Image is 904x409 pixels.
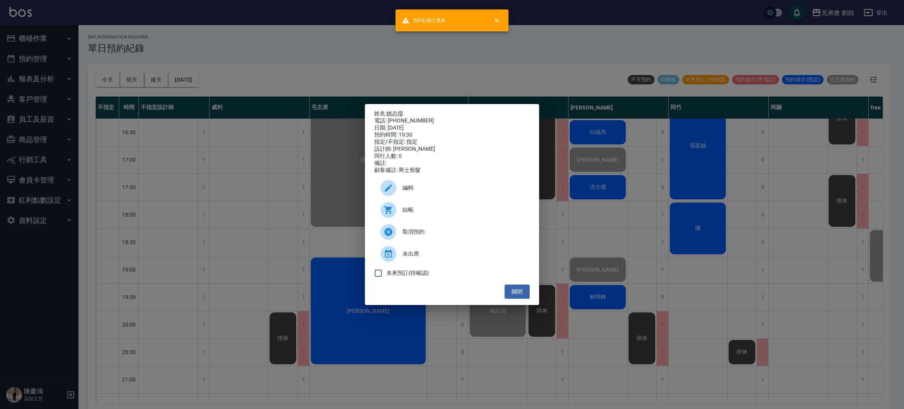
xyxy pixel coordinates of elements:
[374,177,530,199] div: 編輯
[374,221,530,243] div: 取消預約
[386,269,429,277] span: 未來預訂(待確認)
[374,160,530,167] div: 備註:
[374,243,530,265] div: 未出席
[505,285,530,299] button: 關閉
[402,16,446,24] span: 預約紀錄已更新
[403,228,523,236] span: 取消預約
[488,12,505,29] button: close
[374,146,530,153] div: 設計師: [PERSON_NAME]
[374,131,530,139] div: 預約時間: 19:30
[403,206,523,214] span: 結帳
[374,153,530,160] div: 同行人數: 0
[374,167,530,174] div: 顧客備註: 男士剪髮
[374,110,530,117] p: 姓名:
[374,117,530,124] div: 電話: [PHONE_NUMBER]
[403,184,523,192] span: 編輯
[374,124,530,131] div: 日期: [DATE]
[386,110,403,117] a: 姚志儒
[374,139,530,146] div: 指定/不指定: 指定
[403,250,523,258] span: 未出席
[374,199,530,221] a: 結帳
